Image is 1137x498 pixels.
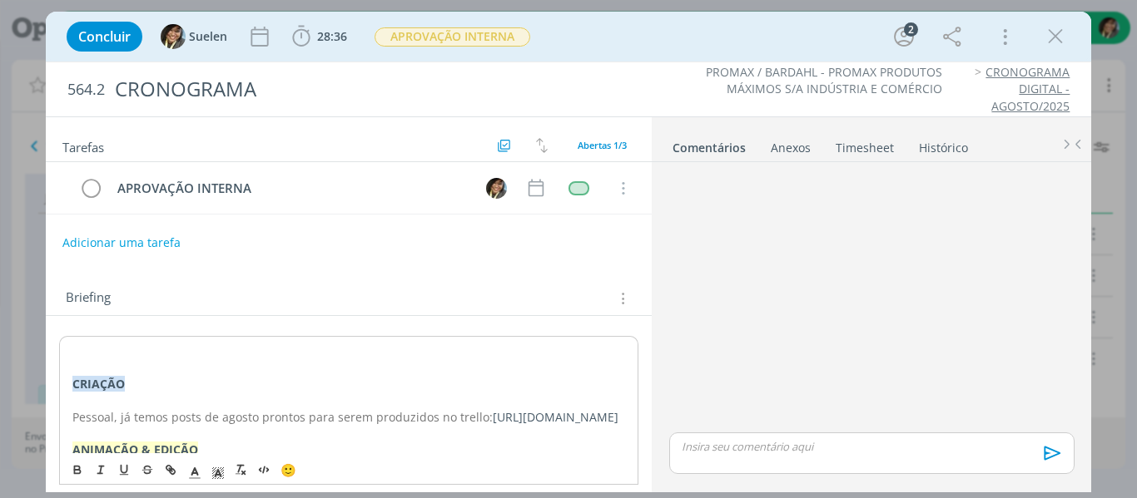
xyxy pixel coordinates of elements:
span: Tarefas [62,136,104,155]
button: Concluir [67,22,142,52]
span: Cor do Texto [183,460,206,480]
button: 🙂 [276,460,300,480]
p: [URL][DOMAIN_NAME] [72,409,626,426]
button: 2 [891,23,917,50]
a: CRONOGRAMA DIGITAL - AGOSTO/2025 [986,64,1070,114]
span: 28:36 [317,28,347,44]
span: Suelen [189,31,227,42]
button: APROVAÇÃO INTERNA [374,27,531,47]
img: arrow-down-up.svg [536,138,548,153]
span: Abertas 1/3 [578,139,627,151]
a: Comentários [672,132,747,156]
strong: ANIMAÇÃO & EDICÃO [72,441,198,457]
span: Concluir [78,30,131,43]
strong: CRIAÇÃO [72,376,125,392]
a: PROMAX / BARDAHL - PROMAX PRODUTOS MÁXIMOS S/A INDÚSTRIA E COMÉRCIO [706,64,942,96]
button: S [484,175,509,200]
img: S [161,24,186,49]
span: 🙂 [281,461,296,478]
div: 2 [904,22,918,37]
span: Briefing [66,288,111,309]
div: Anexos [771,140,811,156]
a: Timesheet [835,132,895,156]
span: Cor de Fundo [206,460,230,480]
span: Pessoal, já temos posts de agosto prontos para serem produzidos no trello: [72,409,493,425]
a: Histórico [918,132,969,156]
span: APROVAÇÃO INTERNA [375,27,530,47]
button: 28:36 [288,23,351,50]
button: SSuelen [161,24,227,49]
button: Adicionar uma tarefa [62,228,181,258]
span: 564.2 [67,81,105,99]
img: S [486,178,507,199]
div: dialog [46,12,1092,492]
div: APROVAÇÃO INTERNA [111,178,471,199]
div: CRONOGRAMA [108,69,645,110]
